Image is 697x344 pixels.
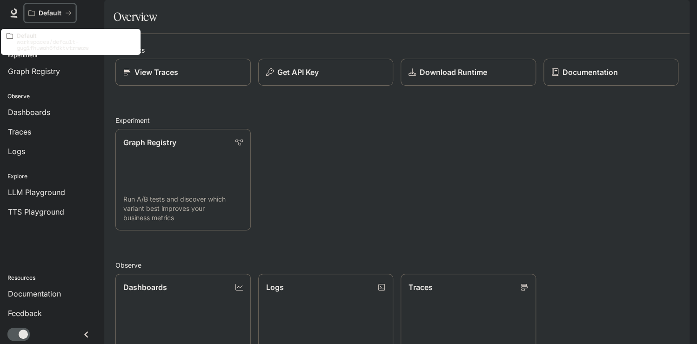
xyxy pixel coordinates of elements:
[17,39,135,51] p: workspaces/default-gug1fhuwah6fdktvtrmwzw
[115,45,678,55] h2: Shortcuts
[39,9,61,17] p: Default
[24,4,76,22] button: All workspaces
[123,195,243,223] p: Run A/B tests and discover which variant best improves your business metrics
[409,282,433,293] p: Traces
[277,67,319,78] p: Get API Key
[258,59,394,86] button: Get API Key
[115,59,251,86] a: View Traces
[17,33,135,39] p: Default
[115,129,251,230] a: Graph RegistryRun A/B tests and discover which variant best improves your business metrics
[115,260,678,270] h2: Observe
[563,67,618,78] p: Documentation
[114,7,157,26] h1: Overview
[134,67,178,78] p: View Traces
[420,67,487,78] p: Download Runtime
[115,115,678,125] h2: Experiment
[123,137,176,148] p: Graph Registry
[401,59,536,86] a: Download Runtime
[543,59,679,86] a: Documentation
[123,282,167,293] p: Dashboards
[266,282,284,293] p: Logs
